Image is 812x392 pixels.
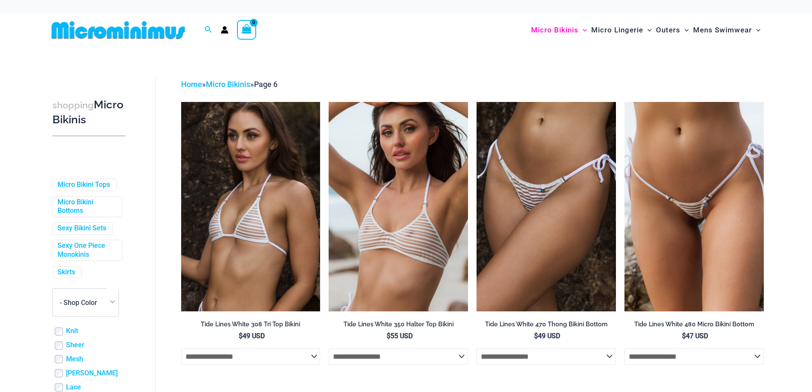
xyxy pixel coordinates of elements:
[329,102,468,311] img: Tide Lines White 350 Halter Top 01
[254,80,277,89] span: Page 6
[624,320,764,328] h2: Tide Lines White 480 Micro Bikini Bottom
[534,332,560,340] bdi: 49 USD
[66,369,118,378] a: [PERSON_NAME]
[534,332,538,340] span: $
[181,80,202,89] a: Home
[66,383,81,392] a: Lace
[589,17,654,43] a: Micro LingerieMenu ToggleMenu Toggle
[329,320,468,331] a: Tide Lines White 350 Halter Top Bikini
[52,98,125,127] h3: Micro Bikinis
[58,180,110,189] a: Micro Bikini Tops
[624,320,764,331] a: Tide Lines White 480 Micro Bikini Bottom
[691,17,763,43] a: Mens SwimwearMenu ToggleMenu Toggle
[239,332,243,340] span: $
[477,102,616,311] img: Tide Lines White 470 Thong 01
[181,102,321,311] img: Tide Lines White 308 Tri Top 01
[221,26,228,34] a: Account icon link
[239,332,265,340] bdi: 49 USD
[206,80,250,89] a: Micro Bikinis
[477,320,616,331] a: Tide Lines White 470 Thong Bikini Bottom
[58,224,106,233] a: Sexy Bikini Sets
[752,19,760,41] span: Menu Toggle
[680,19,689,41] span: Menu Toggle
[237,20,257,40] a: View Shopping Cart, empty
[58,241,116,259] a: Sexy One Piece Monokinis
[66,341,84,350] a: Sheer
[477,320,616,328] h2: Tide Lines White 470 Thong Bikini Bottom
[329,102,468,311] a: Tide Lines White 350 Halter Top 01Tide Lines White 350 Halter Top 480 MicroTide Lines White 350 H...
[52,100,94,110] span: shopping
[181,320,321,331] a: Tide Lines White 308 Tri Top Bikini
[66,355,83,364] a: Mesh
[60,299,97,307] span: - Shop Color
[387,332,390,340] span: $
[528,16,764,44] nav: Site Navigation
[531,19,578,41] span: Micro Bikinis
[643,19,652,41] span: Menu Toggle
[66,327,78,336] a: Knit
[52,288,119,317] span: - Shop Color
[181,102,321,311] a: Tide Lines White 308 Tri Top 01Tide Lines White 308 Tri Top 480 Micro 04Tide Lines White 308 Tri ...
[654,17,691,43] a: OutersMenu ToggleMenu Toggle
[181,80,277,89] span: » »
[693,19,752,41] span: Mens Swimwear
[48,20,188,40] img: MM SHOP LOGO FLAT
[205,25,212,35] a: Search icon link
[682,332,708,340] bdi: 47 USD
[682,332,686,340] span: $
[578,19,587,41] span: Menu Toggle
[477,102,616,311] a: Tide Lines White 470 Thong 01Tide Lines White 470 Thong 02Tide Lines White 470 Thong 02
[58,268,75,277] a: Skirts
[58,198,116,216] a: Micro Bikini Bottoms
[624,102,764,311] a: Tide Lines White 480 Micro 01Tide Lines White 480 Micro 02Tide Lines White 480 Micro 02
[624,102,764,311] img: Tide Lines White 480 Micro 01
[591,19,643,41] span: Micro Lingerie
[529,17,589,43] a: Micro BikinisMenu ToggleMenu Toggle
[329,320,468,328] h2: Tide Lines White 350 Halter Top Bikini
[53,289,118,316] span: - Shop Color
[181,320,321,328] h2: Tide Lines White 308 Tri Top Bikini
[387,332,413,340] bdi: 55 USD
[656,19,680,41] span: Outers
